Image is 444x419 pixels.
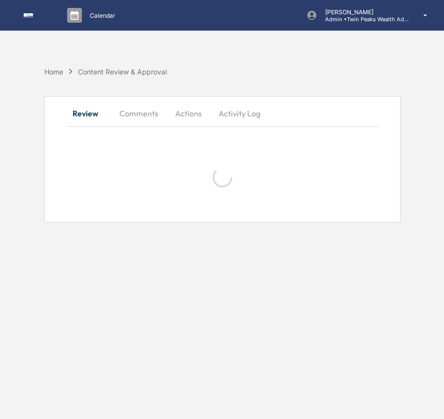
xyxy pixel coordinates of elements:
[82,12,120,19] p: Calendar
[24,13,47,17] img: logo
[211,102,268,125] button: Activity Log
[317,16,409,23] p: Admin • Twin Peaks Wealth Advisors
[67,102,111,125] button: Review
[166,102,211,125] button: Actions
[317,8,409,16] p: [PERSON_NAME]
[44,68,63,76] div: Home
[67,102,378,125] div: secondary tabs example
[111,102,166,125] button: Comments
[78,68,167,76] div: Content Review & Approval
